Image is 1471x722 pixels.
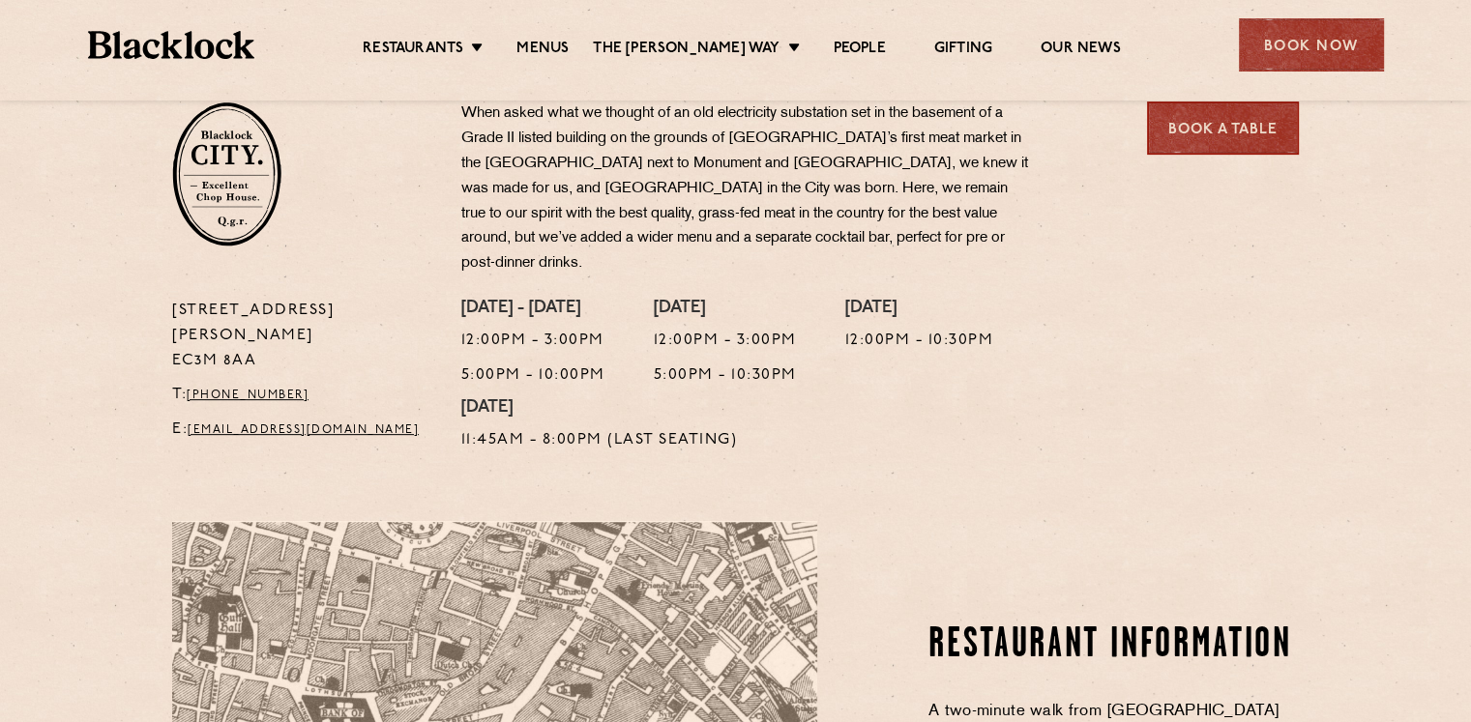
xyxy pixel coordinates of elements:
h4: [DATE] - [DATE] [461,299,605,320]
p: 5:00pm - 10:00pm [461,363,605,389]
a: Menus [516,40,569,61]
h2: Restaurant Information [928,621,1299,670]
h4: [DATE] [845,299,994,320]
p: 12:00pm - 3:00pm [654,329,797,354]
img: City-stamp-default.svg [172,101,281,246]
a: Restaurants [363,40,463,61]
h4: [DATE] [654,299,797,320]
div: Book Now [1239,18,1384,72]
p: [STREET_ADDRESS][PERSON_NAME] EC3M 8AA [172,299,432,374]
a: [PHONE_NUMBER] [187,390,309,401]
h4: [DATE] [461,398,738,419]
a: Our News [1041,40,1121,61]
p: 5:00pm - 10:30pm [654,363,797,389]
p: 12:00pm - 3:00pm [461,329,605,354]
a: People [834,40,886,61]
p: E: [172,418,432,443]
p: 12:00pm - 10:30pm [845,329,994,354]
p: 11:45am - 8:00pm (Last Seating) [461,428,738,453]
a: The [PERSON_NAME] Way [593,40,780,61]
p: T: [172,383,432,408]
a: Book a Table [1147,101,1299,155]
img: BL_Textured_Logo-footer-cropped.svg [88,31,255,59]
a: [EMAIL_ADDRESS][DOMAIN_NAME] [188,424,419,436]
p: When asked what we thought of an old electricity substation set in the basement of a Grade II lis... [461,101,1032,276]
a: Gifting [934,40,992,61]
